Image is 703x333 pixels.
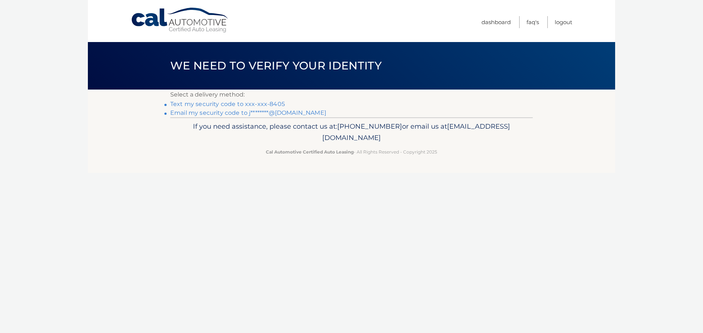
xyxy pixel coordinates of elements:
a: FAQ's [527,16,539,28]
span: [PHONE_NUMBER] [337,122,402,130]
p: If you need assistance, please contact us at: or email us at [175,121,528,144]
a: Dashboard [481,16,511,28]
a: Text my security code to xxx-xxx-8405 [170,101,285,107]
a: Email my security code to j********@[DOMAIN_NAME] [170,109,326,116]
p: - All Rights Reserved - Copyright 2025 [175,148,528,156]
p: Select a delivery method: [170,90,533,100]
a: Logout [555,16,572,28]
a: Cal Automotive [131,7,230,33]
strong: Cal Automotive Certified Auto Leasing [266,149,354,155]
span: We need to verify your identity [170,59,382,72]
